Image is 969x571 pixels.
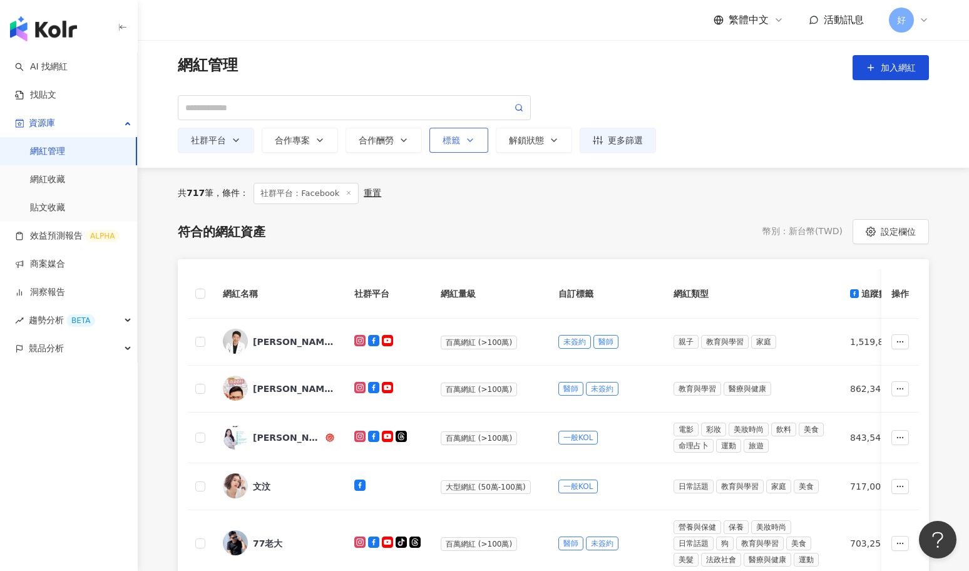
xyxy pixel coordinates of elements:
span: 飲料 [771,423,796,436]
span: 717 [187,188,205,198]
button: 合作專案 [262,128,338,153]
div: 追蹤數 [850,287,888,301]
div: 862,342 [850,382,898,396]
div: 717,001 [850,480,898,493]
span: 命理占卜 [674,439,714,453]
div: 843,542 [850,431,898,445]
div: 一般KOL [558,431,654,445]
span: 活動訊息 [824,14,864,26]
span: 趨勢分析 [29,306,95,334]
button: 設定欄位 [853,219,929,244]
a: 效益預測報告ALPHA [15,230,120,242]
button: 更多篩選 [580,128,656,153]
span: 醫師 [558,382,583,396]
img: KOL Avatar [223,473,248,498]
button: 合作酬勞 [346,128,422,153]
a: 網紅收藏 [30,173,65,186]
div: 更多篩選 [593,135,643,145]
span: 未簽約 [586,537,618,550]
span: 繁體中文 [729,13,769,27]
span: 日常話題 [674,480,714,493]
th: 自訂標籤 [548,269,664,319]
span: 教育與學習 [716,480,764,493]
span: 運動 [716,439,741,453]
div: 社群平台 [191,135,241,145]
img: logo [10,16,77,41]
span: 家庭 [751,335,776,349]
a: 網紅管理 [30,145,65,158]
span: 設定欄位 [881,227,916,237]
span: 美髮 [674,553,699,567]
span: 醫師 [593,335,618,349]
div: [PERSON_NAME]醫師健康講堂 [253,383,334,395]
span: 百萬網紅 (>100萬) [441,537,517,551]
span: 醫療與健康 [744,553,791,567]
span: 美妝時尚 [751,520,791,534]
span: 教育與學習 [736,537,784,550]
span: 美妝時尚 [729,423,769,436]
span: 未簽約 [558,335,591,349]
span: 競品分析 [29,334,64,363]
span: 保養 [724,520,749,534]
div: 一般KOL [558,480,654,493]
div: 重置 [364,188,381,199]
span: 狗 [716,537,734,550]
iframe: Help Scout Beacon - Open [919,521,956,558]
span: 一般KOL [558,480,598,493]
span: 營養與保健 [674,520,721,534]
span: 好 [897,13,906,27]
th: 網紅名稱 [213,269,344,319]
span: 社群平台：Facebook [254,183,359,204]
span: rise [15,316,24,325]
th: 網紅類型 [664,269,840,319]
img: KOL Avatar [223,376,248,401]
span: 百萬網紅 (>100萬) [441,336,517,349]
div: 703,251 [850,537,898,550]
span: ， [213,188,222,198]
th: 操作 [881,269,919,319]
div: 合作酬勞 [359,135,409,145]
span: 美食 [786,537,811,550]
span: 加入網紅 [881,63,916,73]
div: 未簽約醫師 [558,335,654,349]
a: 貼文收藏 [30,202,65,214]
span: 美食 [799,423,824,436]
a: searchAI 找網紅 [15,61,68,73]
span: 電影 [674,423,699,436]
span: 未簽約 [586,382,618,396]
button: 社群平台 [178,128,254,153]
span: 旅遊 [744,439,769,453]
div: 合作專案 [275,135,325,145]
div: 77老大 [253,537,282,550]
th: 網紅量級 [431,269,548,319]
span: 教育與學習 [674,382,721,396]
div: 文汶 [253,480,270,493]
div: 醫師未簽約 [558,382,654,396]
div: 解鎖狀態 [509,135,559,145]
div: BETA [66,314,95,327]
span: 日常話題 [674,537,714,550]
span: 教育與學習 [701,335,749,349]
button: 解鎖狀態 [496,128,572,153]
span: 百萬網紅 (>100萬) [441,431,517,445]
div: 1,519,813 [850,335,898,349]
th: 社群平台 [344,269,431,319]
div: [PERSON_NAME] [253,431,323,444]
span: 美食 [794,480,819,493]
img: KOL Avatar [223,424,248,450]
span: 網紅管理 [178,55,238,80]
div: 幣別 ： 新台幣 ( TWD ) [762,225,843,238]
div: 標籤 [443,135,475,145]
span: 一般KOL [558,431,598,445]
a: 找貼文 [15,89,56,101]
img: KOL Avatar [223,530,248,555]
button: 標籤 [429,128,488,153]
button: 加入網紅 [853,55,929,80]
a: 洞察報告 [15,286,65,299]
span: 百萬網紅 (>100萬) [441,383,517,396]
span: 大型網紅 (50萬-100萬) [441,480,531,494]
span: 運動 [794,553,819,567]
div: 符合的網紅資產 [178,223,265,240]
span: 共 筆 [178,188,213,198]
span: 資源庫 [29,109,55,137]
